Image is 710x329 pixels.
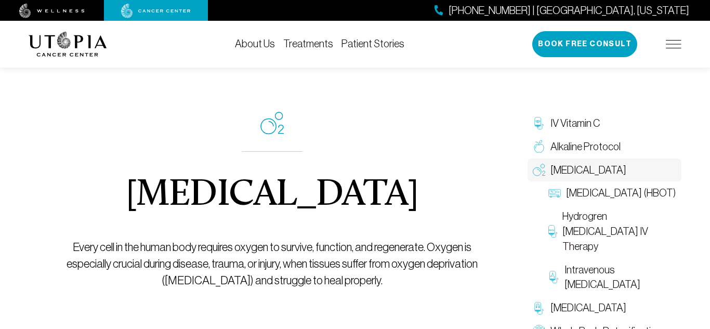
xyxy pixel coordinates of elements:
img: Hyperbaric Oxygen Therapy (HBOT) [548,187,561,200]
img: Intravenous Ozone Therapy [548,271,559,283]
img: IV Vitamin C [533,117,545,129]
button: Book Free Consult [532,31,637,57]
span: [PHONE_NUMBER] | [GEOGRAPHIC_DATA], [US_STATE] [449,3,689,18]
a: Alkaline Protocol [528,135,681,159]
img: icon [260,112,284,135]
a: [MEDICAL_DATA] [528,296,681,320]
a: Patient Stories [341,38,404,49]
a: Hydrogren [MEDICAL_DATA] IV Therapy [543,205,681,258]
span: [MEDICAL_DATA] [550,300,626,315]
a: Intravenous [MEDICAL_DATA] [543,258,681,297]
h1: [MEDICAL_DATA] [126,177,418,214]
img: Hydrogren Peroxide IV Therapy [548,225,557,238]
p: Every cell in the human body requires oxygen to survive, function, and regenerate. Oxygen is espe... [65,239,479,289]
span: Alkaline Protocol [550,139,621,154]
img: cancer center [121,4,191,18]
span: Hydrogren [MEDICAL_DATA] IV Therapy [562,209,676,254]
a: [MEDICAL_DATA] [528,159,681,182]
a: [MEDICAL_DATA] (HBOT) [543,181,681,205]
img: Chelation Therapy [533,302,545,314]
a: [PHONE_NUMBER] | [GEOGRAPHIC_DATA], [US_STATE] [435,3,689,18]
a: Treatments [283,38,333,49]
span: Intravenous [MEDICAL_DATA] [564,262,676,293]
a: IV Vitamin C [528,112,681,135]
span: [MEDICAL_DATA] (HBOT) [566,186,676,201]
span: [MEDICAL_DATA] [550,163,626,178]
img: Oxygen Therapy [533,164,545,176]
img: icon-hamburger [666,40,681,48]
a: About Us [235,38,275,49]
span: IV Vitamin C [550,116,600,131]
img: Alkaline Protocol [533,140,545,153]
img: wellness [19,4,85,18]
img: logo [29,32,107,57]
